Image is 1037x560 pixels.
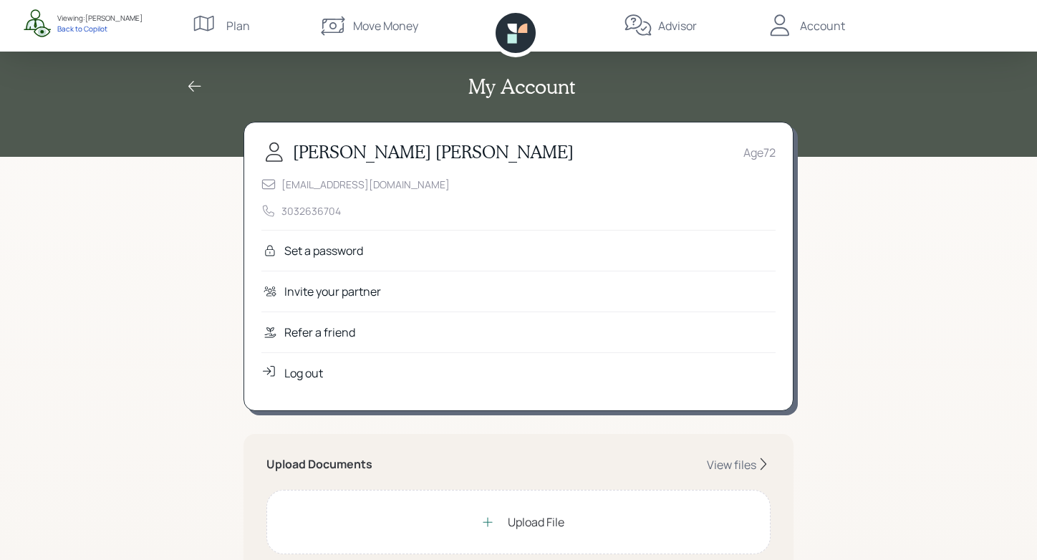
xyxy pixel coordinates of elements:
div: Advisor [658,17,697,34]
div: Move Money [353,17,418,34]
div: Set a password [284,242,363,259]
div: [EMAIL_ADDRESS][DOMAIN_NAME] [281,177,450,192]
div: View files [707,457,756,473]
div: Back to Copilot [57,24,143,34]
div: Log out [284,365,323,382]
h5: Upload Documents [266,458,372,471]
div: Refer a friend [284,324,355,341]
div: Upload File [508,513,564,531]
h3: [PERSON_NAME] [PERSON_NAME] [293,142,574,163]
div: Viewing: [PERSON_NAME] [57,13,143,24]
div: Plan [226,17,250,34]
h2: My Account [468,74,575,99]
div: 3032636704 [281,203,341,218]
div: Invite your partner [284,283,381,300]
div: Age 72 [743,144,776,161]
div: Account [800,17,845,34]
